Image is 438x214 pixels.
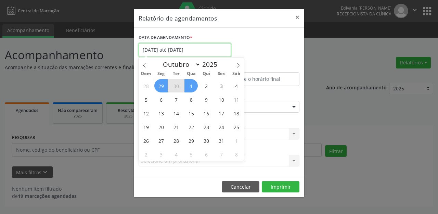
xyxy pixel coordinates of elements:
span: Outubro 18, 2025 [230,106,243,120]
span: Setembro 29, 2025 [154,79,168,92]
span: Outubro 4, 2025 [230,79,243,92]
span: Outubro 16, 2025 [199,106,213,120]
span: Setembro 28, 2025 [139,79,153,92]
span: Outubro 21, 2025 [169,120,183,134]
span: Outubro 6, 2025 [154,93,168,106]
span: Outubro 9, 2025 [199,93,213,106]
span: Novembro 4, 2025 [169,148,183,161]
input: Selecione uma data ou intervalo [139,43,231,57]
span: Seg [154,72,169,76]
span: Novembro 3, 2025 [154,148,168,161]
span: Outubro 3, 2025 [215,79,228,92]
span: Outubro 25, 2025 [230,120,243,134]
span: Dom [139,72,154,76]
span: Outubro 13, 2025 [154,106,168,120]
label: ATÉ [221,62,299,72]
span: Sáb [229,72,244,76]
span: Outubro 14, 2025 [169,106,183,120]
span: Novembro 2, 2025 [139,148,153,161]
button: Imprimir [262,181,299,193]
span: Sex [214,72,229,76]
input: Selecione o horário final [221,72,299,86]
span: Qui [199,72,214,76]
span: Outubro 8, 2025 [184,93,198,106]
span: Outubro 7, 2025 [169,93,183,106]
span: Novembro 1, 2025 [230,134,243,147]
span: Novembro 7, 2025 [215,148,228,161]
span: Outubro 28, 2025 [169,134,183,147]
span: Outubro 10, 2025 [215,93,228,106]
span: Outubro 12, 2025 [139,106,153,120]
span: Outubro 1, 2025 [184,79,198,92]
button: Close [291,9,304,26]
select: Month [159,60,201,69]
span: Outubro 11, 2025 [230,93,243,106]
span: Outubro 22, 2025 [184,120,198,134]
span: Outubro 15, 2025 [184,106,198,120]
span: Setembro 30, 2025 [169,79,183,92]
span: Outubro 20, 2025 [154,120,168,134]
h5: Relatório de agendamentos [139,14,217,23]
span: Outubro 24, 2025 [215,120,228,134]
span: Qua [184,72,199,76]
span: Outubro 30, 2025 [199,134,213,147]
span: Outubro 17, 2025 [215,106,228,120]
span: Outubro 26, 2025 [139,134,153,147]
span: Outubro 19, 2025 [139,120,153,134]
span: Outubro 29, 2025 [184,134,198,147]
span: Outubro 27, 2025 [154,134,168,147]
span: Outubro 23, 2025 [199,120,213,134]
span: Ter [169,72,184,76]
button: Cancelar [222,181,259,193]
label: DATA DE AGENDAMENTO [139,33,192,43]
span: Outubro 2, 2025 [199,79,213,92]
span: Novembro 5, 2025 [184,148,198,161]
span: Outubro 31, 2025 [215,134,228,147]
span: Novembro 6, 2025 [199,148,213,161]
span: Outubro 5, 2025 [139,93,153,106]
input: Year [201,60,223,69]
span: Novembro 8, 2025 [230,148,243,161]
